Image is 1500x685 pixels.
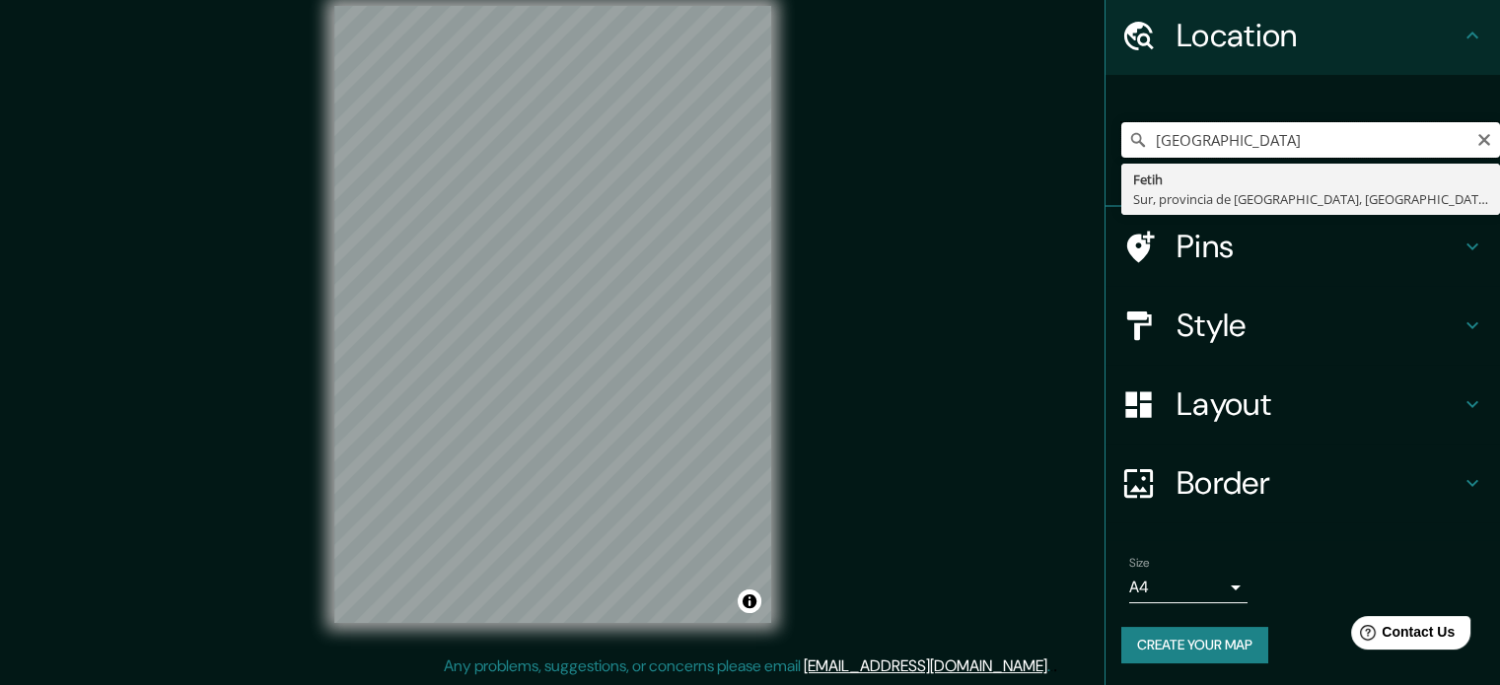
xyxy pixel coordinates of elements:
[444,654,1050,678] p: Any problems, suggestions, or concerns please email .
[1476,129,1492,148] button: Clear
[738,589,761,613] button: Toggle attribution
[1121,627,1268,663] button: Create your map
[1133,189,1488,209] div: Sur, provincia de [GEOGRAPHIC_DATA], [GEOGRAPHIC_DATA]
[1106,444,1500,522] div: Border
[1324,608,1478,663] iframe: Help widget launcher
[1177,306,1461,345] h4: Style
[1053,654,1057,678] div: .
[1106,286,1500,365] div: Style
[1133,170,1488,189] div: Fetih
[1177,463,1461,503] h4: Border
[1177,16,1461,55] h4: Location
[1177,384,1461,424] h4: Layout
[1106,365,1500,444] div: Layout
[1177,227,1461,266] h4: Pins
[1129,572,1248,603] div: A4
[1050,654,1053,678] div: .
[804,655,1047,676] a: [EMAIL_ADDRESS][DOMAIN_NAME]
[334,6,771,623] canvas: Map
[1121,122,1500,158] input: Pick your city or area
[1106,207,1500,286] div: Pins
[1129,555,1150,572] label: Size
